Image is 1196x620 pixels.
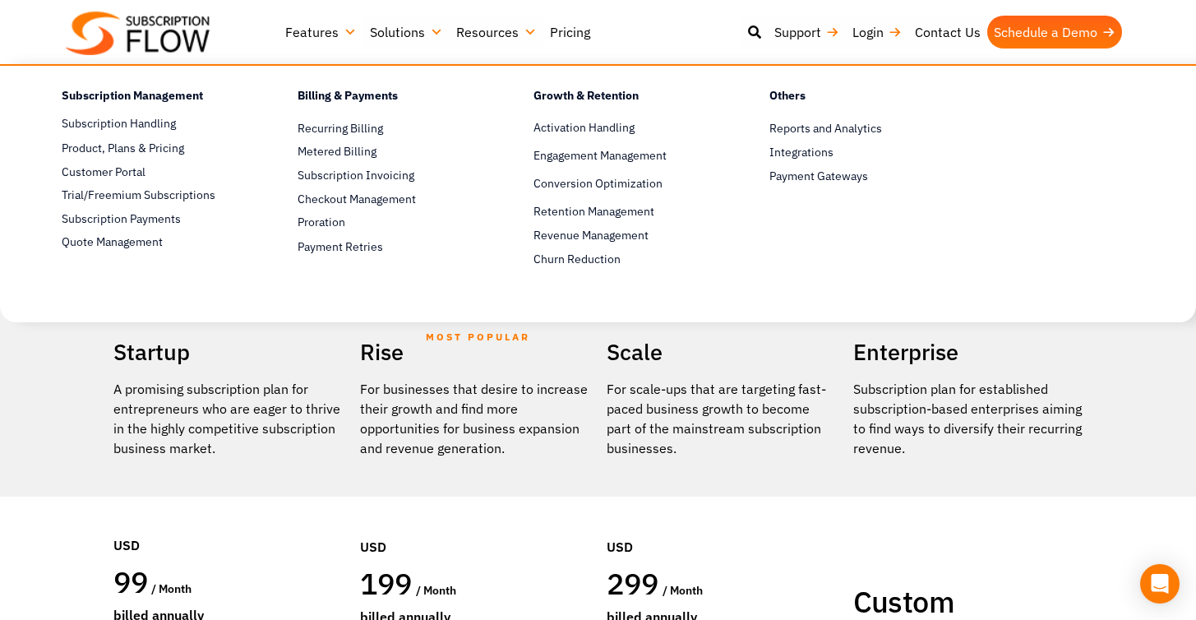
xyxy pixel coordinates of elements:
[769,120,882,137] span: Reports and Analytics
[426,318,530,356] span: MOST POPULAR
[543,16,597,49] a: Pricing
[360,488,590,565] div: USD
[533,202,712,222] a: Retention Management
[768,16,846,49] a: Support
[607,564,659,603] span: 299
[62,162,240,182] a: Customer Portal
[298,238,383,256] span: Payment Retries
[533,249,712,269] a: Churn Reduction
[533,146,712,166] a: Engagement Management
[1140,564,1180,604] div: Open Intercom Messenger
[62,114,240,134] a: Subscription Handling
[416,583,456,598] span: / month
[987,16,1122,49] a: Schedule a Demo
[769,144,834,161] span: Integrations
[533,225,712,245] a: Revenue Management
[533,251,621,268] span: Churn Reduction
[908,16,987,49] a: Contact Us
[363,16,450,49] a: Solutions
[533,203,654,220] span: Retention Management
[62,209,240,229] a: Subscription Payments
[113,486,344,563] div: USD
[769,142,948,162] a: Integrations
[769,118,948,138] a: Reports and Analytics
[62,233,240,252] a: Quote Management
[607,379,837,458] div: For scale-ups that are targeting fast-paced business growth to become part of the mainstream subs...
[62,138,240,158] a: Product, Plans & Pricing
[62,211,181,228] span: Subscription Payments
[62,140,184,157] span: Product, Plans & Pricing
[846,16,908,49] a: Login
[360,379,590,458] div: For businesses that desire to increase their growth and find more opportunities for business expa...
[62,186,240,206] a: Trial/Freemium Subscriptions
[533,86,712,110] h4: Growth & Retention
[62,164,145,181] span: Customer Portal
[769,166,948,186] a: Payment Gateways
[66,12,210,55] img: Subscriptionflow
[151,581,192,596] span: / month
[279,16,363,49] a: Features
[298,213,476,233] a: Proration
[607,333,837,371] h2: Scale
[113,333,344,371] h2: Startup
[450,16,543,49] a: Resources
[769,86,948,110] h4: Others
[62,86,240,110] h4: Subscription Management
[853,333,1083,371] h2: Enterprise
[298,118,476,138] a: Recurring Billing
[113,379,344,458] p: A promising subscription plan for entrepreneurs who are eager to thrive in the highly competitive...
[607,488,837,565] div: USD
[360,333,590,371] h2: Rise
[769,168,868,185] span: Payment Gateways
[298,237,476,257] a: Payment Retries
[533,227,649,244] span: Revenue Management
[298,120,383,137] span: Recurring Billing
[360,564,413,603] span: 199
[298,142,476,162] a: Metered Billing
[533,174,712,194] a: Conversion Optimization
[298,191,416,208] span: Checkout Management
[298,190,476,210] a: Checkout Management
[298,86,476,110] h4: Billing & Payments
[853,379,1083,458] p: Subscription plan for established subscription-based enterprises aiming to find ways to diversify...
[298,166,476,186] a: Subscription Invoicing
[663,583,703,598] span: / month
[113,562,149,601] span: 99
[533,118,712,138] a: Activation Handling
